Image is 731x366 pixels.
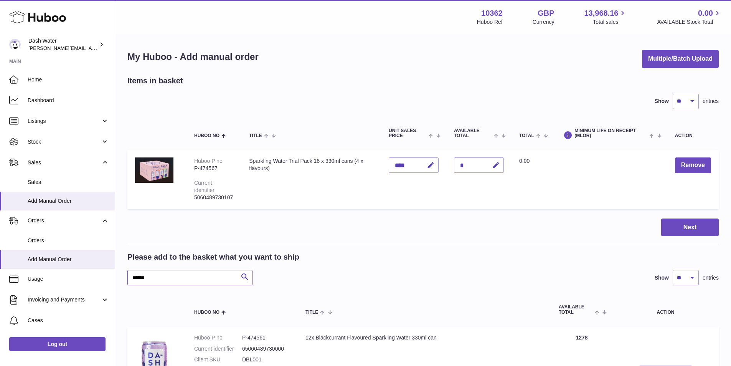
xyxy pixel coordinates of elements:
span: Add Manual Order [28,256,109,263]
span: Home [28,76,109,83]
span: Listings [28,118,101,125]
span: 0.00 [519,158,530,164]
span: 0.00 [698,8,713,18]
button: Remove [675,157,711,173]
span: Orders [28,237,109,244]
label: Show [655,98,669,105]
span: Total [519,133,534,138]
div: Currency [533,18,554,26]
h2: Please add to the basket what you want to ship [127,252,299,262]
td: Sparkling Water Trial Pack 16 x 330ml cans (4 x flavours) [241,150,381,209]
dd: P-474561 [242,334,290,341]
button: Multiple/Batch Upload [642,50,719,68]
span: Orders [28,217,101,224]
a: 0.00 AVAILABLE Stock Total [657,8,722,26]
img: sophie@dash-water.com [9,39,21,50]
a: Log out [9,337,106,351]
span: Total sales [593,18,627,26]
span: Add Manual Order [28,197,109,205]
dt: Huboo P no [194,334,242,341]
span: entries [703,98,719,105]
img: Sparkling Water Trial Pack 16 x 330ml cans (4 x flavours) [135,157,173,183]
dt: Current identifier [194,345,242,353]
span: Unit Sales Price [389,128,427,138]
div: P-474567 [194,165,234,172]
div: Dash Water [28,37,97,52]
span: Huboo no [194,133,219,138]
span: AVAILABLE Total [454,128,492,138]
span: Dashboard [28,97,109,104]
h2: Items in basket [127,76,183,86]
button: Next [661,219,719,237]
strong: GBP [538,8,554,18]
h1: My Huboo - Add manual order [127,51,259,63]
a: 13,968.16 Total sales [584,8,627,26]
strong: 10362 [481,8,503,18]
span: Huboo no [194,310,219,315]
span: Sales [28,179,109,186]
dt: Client SKU [194,356,242,363]
dd: 65060489730000 [242,345,290,353]
div: 5060489730107 [194,194,234,201]
span: Title [249,133,262,138]
span: [PERSON_NAME][EMAIL_ADDRESS][DOMAIN_NAME] [28,45,154,51]
div: Action [675,133,711,138]
span: Invoicing and Payments [28,296,101,303]
th: Action [612,297,719,322]
span: AVAILABLE Total [559,305,593,315]
span: entries [703,274,719,282]
label: Show [655,274,669,282]
div: Huboo Ref [477,18,503,26]
span: Cases [28,317,109,324]
span: 13,968.16 [584,8,618,18]
dd: DBL001 [242,356,290,363]
div: Current identifier [194,180,215,193]
span: Title [305,310,318,315]
span: Sales [28,159,101,166]
span: AVAILABLE Stock Total [657,18,722,26]
span: Minimum Life On Receipt (MLOR) [574,128,647,138]
span: Stock [28,138,101,146]
span: Usage [28,275,109,283]
div: Huboo P no [194,158,223,164]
